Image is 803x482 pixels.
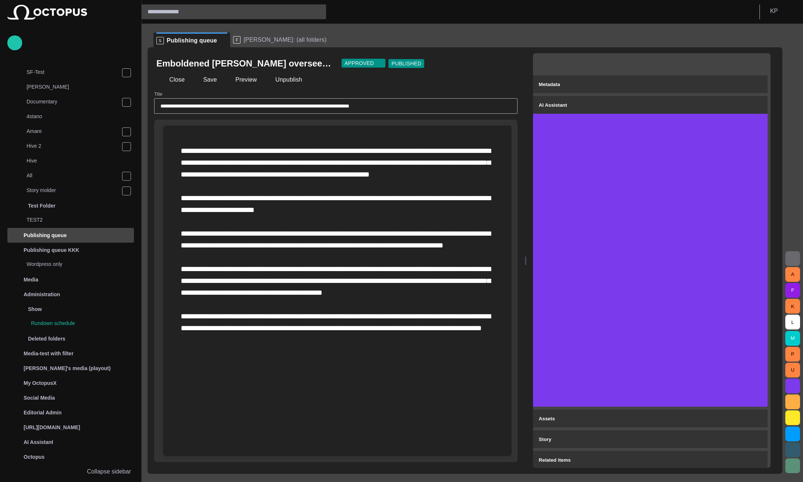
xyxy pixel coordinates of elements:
button: K [785,299,800,314]
p: Publishing queue [24,232,67,239]
p: All [27,172,122,179]
p: S [156,37,164,44]
p: Wordpress only [27,260,134,268]
button: APPROVED [342,59,385,68]
p: Media [24,276,38,283]
div: Documentary [12,95,134,110]
span: Related items [539,457,571,463]
label: Title [154,91,162,98]
p: My OctopusX [24,379,56,387]
button: U [785,363,800,377]
button: L [785,315,800,329]
p: Hive 2 [27,142,122,150]
div: 4stano [12,110,134,124]
div: [URL][DOMAIN_NAME] [7,420,134,435]
p: Story molder [27,187,122,194]
p: Test Folder [28,202,55,209]
p: 4stano [27,113,134,120]
div: Hive [12,154,134,169]
button: Close [156,73,187,86]
div: Media [7,272,134,287]
img: Octopus News Room [7,5,87,20]
button: Unpublish [262,73,305,86]
div: SF-Test [12,65,134,80]
p: K P [770,7,778,16]
button: M [785,331,800,346]
button: Story [533,430,768,448]
div: Publishing queue [7,228,134,243]
button: P [785,347,800,362]
div: TEST2 [12,213,134,228]
span: [PERSON_NAME]: (all folders) [243,36,326,44]
div: Media-test with filter [7,346,134,361]
button: F [785,283,800,298]
p: TEST2 [27,216,134,223]
p: [URL][DOMAIN_NAME] [24,424,80,431]
button: Assets [533,410,768,427]
p: Hive [27,157,134,164]
span: AI Assistant [539,102,567,108]
button: Save [190,73,219,86]
p: Show [28,305,42,313]
h2: Emboldened Kim Jong Un oversees test of powerful new North Korean rocket engine days after China ... [156,58,336,69]
div: [PERSON_NAME] [12,80,134,95]
p: Amare [27,127,122,135]
p: SF-Test [27,68,122,76]
div: Hive 2 [12,139,134,154]
p: Social Media [24,394,55,401]
button: Related items [533,451,768,469]
button: KP [764,4,799,18]
p: Deleted folders [28,335,65,342]
span: APPROVED [345,59,374,67]
span: PUBLISHED [391,60,421,67]
div: AI Assistant [7,435,134,449]
span: Story [539,437,551,442]
p: Collapse sidebar [87,467,131,476]
p: Octopus [24,453,45,461]
p: Editorial Admin [24,409,62,416]
iframe: AI Assistant [533,114,768,407]
div: Story molder [12,184,134,198]
p: Media-test with filter [24,350,73,357]
button: Collapse sidebar [7,464,134,479]
p: F [233,36,240,44]
div: Rundown schedule [16,317,134,331]
span: Publishing queue [167,37,217,44]
p: [PERSON_NAME]'s media (playout) [24,365,111,372]
div: [PERSON_NAME]'s media (playout) [7,361,134,376]
div: F[PERSON_NAME]: (all folders) [230,33,330,47]
div: Amare [12,124,134,139]
p: Documentary [27,98,122,105]
p: [PERSON_NAME] [27,83,134,90]
p: Publishing queue KKK [24,246,79,254]
div: Wordpress only [12,257,134,272]
span: Metadata [539,82,560,87]
button: AI Assistant [533,96,768,114]
span: Assets [539,416,555,421]
p: AI Assistant [24,438,53,446]
p: Administration [24,291,60,298]
button: A [785,267,800,282]
button: Preview [222,73,259,86]
div: All [12,169,134,184]
div: Octopus [7,449,134,464]
div: SPublishing queue [153,33,230,47]
p: Rundown schedule [31,319,134,327]
button: Metadata [533,75,768,93]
